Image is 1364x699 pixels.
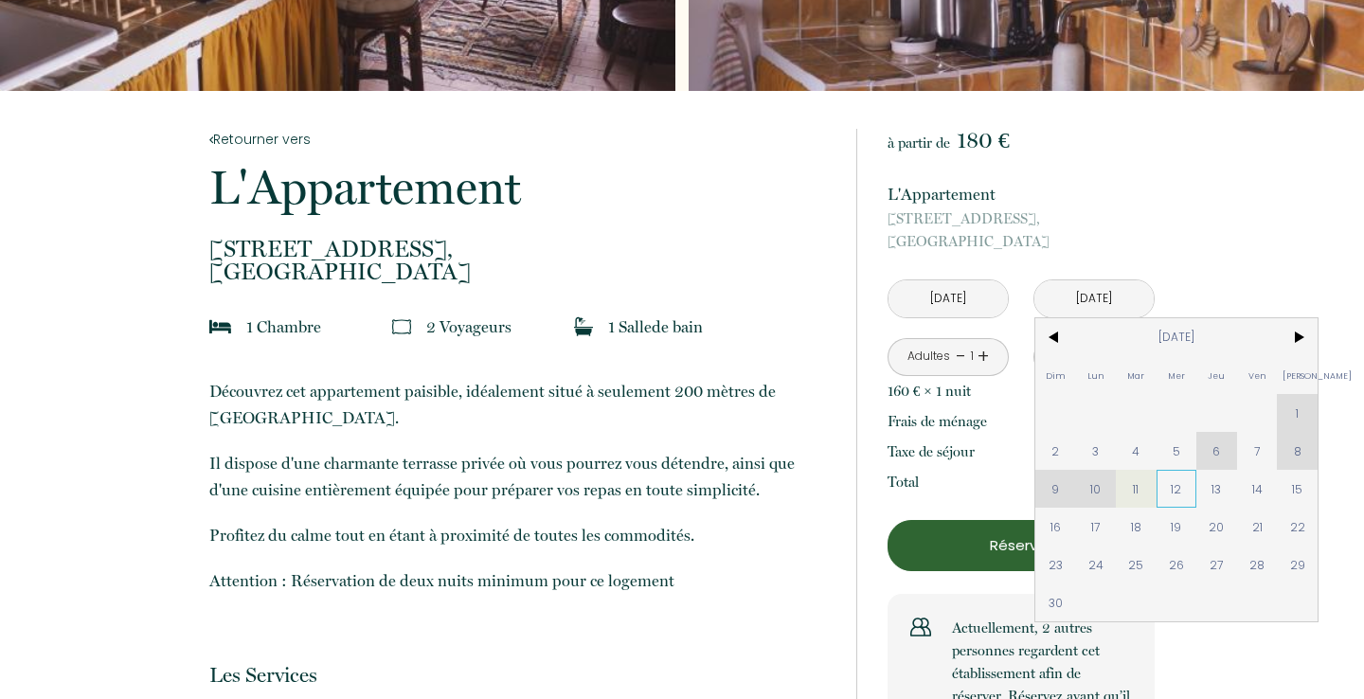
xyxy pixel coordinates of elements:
[888,207,1155,253] p: [GEOGRAPHIC_DATA]
[1237,356,1278,394] span: Ven
[1157,356,1197,394] span: Mer
[1277,318,1318,356] span: >
[392,317,411,336] img: guests
[1116,356,1157,394] span: Mar
[888,181,1155,207] p: L'Appartement
[1035,508,1076,546] span: 16
[426,314,511,340] p: 2 Voyageur
[1196,470,1237,508] span: 13
[209,129,831,150] a: Retourner vers
[1237,546,1278,583] span: 28
[888,471,919,493] p: Total
[978,342,989,371] a: +
[1157,470,1197,508] span: 12
[1196,508,1237,546] span: 20
[1076,356,1117,394] span: Lun
[888,520,1155,571] button: Réserver
[1237,508,1278,546] span: 21
[1034,280,1154,317] input: Départ
[1196,546,1237,583] span: 27
[209,522,831,548] p: Profitez du calme tout en étant à proximité de toutes les commodités.
[894,534,1148,557] p: Réserver
[888,207,1155,230] span: [STREET_ADDRESS],
[1157,508,1197,546] span: 19
[1035,432,1076,470] span: 2
[1157,432,1197,470] span: 5
[1277,470,1318,508] span: 15
[1076,508,1117,546] span: 17
[1035,356,1076,394] span: Dim
[505,317,511,336] span: s
[888,440,975,463] p: Taxe de séjour
[209,567,831,594] p: Attention : Réservation de deux nuits minimum pour ce logement​
[910,617,931,637] img: users
[1035,318,1076,356] span: <
[209,450,831,503] p: Il dispose d'une charmante terrasse privée où vous pourrez vous détendre, ainsi que d'une cuisine...
[1277,508,1318,546] span: 22
[1035,583,1076,621] span: 30
[967,348,977,366] div: 1
[209,164,831,211] p: L'Appartement
[1157,546,1197,583] span: 26
[1116,508,1157,546] span: 18
[907,348,950,366] div: Adultes
[1116,546,1157,583] span: 25
[1076,546,1117,583] span: 24
[1116,470,1157,508] span: 11
[209,662,831,688] p: Les Services
[209,238,831,260] span: [STREET_ADDRESS],
[1277,546,1318,583] span: 29
[888,280,1008,317] input: Arrivée
[1035,546,1076,583] span: 23
[1237,470,1278,508] span: 14
[957,127,1010,153] span: 180 €
[1116,432,1157,470] span: 4
[246,314,321,340] p: 1 Chambre
[1237,432,1278,470] span: 7
[888,134,950,152] span: à partir de
[888,410,987,433] p: Frais de ménage
[956,342,966,371] a: -
[1076,318,1278,356] span: [DATE]
[1196,356,1237,394] span: Jeu
[888,380,971,403] p: 160 € × 1 nuit
[209,378,831,431] p: Découvrez cet appartement paisible, idéalement situé à seulement 200 mètres de [GEOGRAPHIC_DATA].
[608,314,703,340] p: 1 Salle de bain
[1076,432,1117,470] span: 3
[1277,356,1318,394] span: [PERSON_NAME]
[209,238,831,283] p: [GEOGRAPHIC_DATA]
